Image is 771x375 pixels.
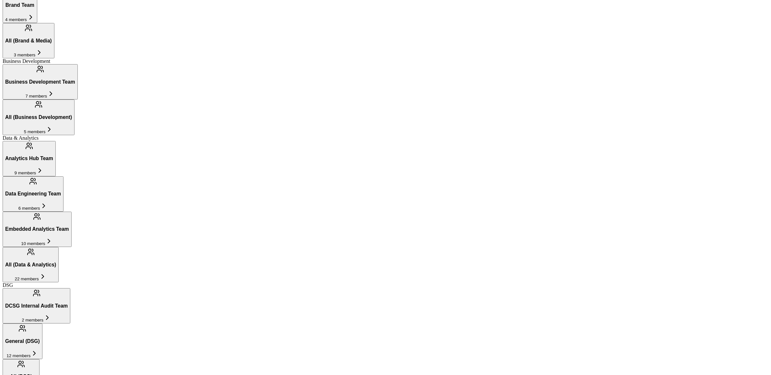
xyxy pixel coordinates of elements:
button: Data Engineering Team6 members [3,176,63,212]
span: Data & Analytics [3,135,39,141]
span: 22 members [15,276,39,281]
button: All (Business Development)5 members [3,100,75,135]
button: All (Data & Analytics)22 members [3,247,59,282]
span: 10 members [21,241,45,246]
h3: Embedded Analytics Team [5,226,69,232]
h3: Brand Team [5,2,35,8]
span: DSG [3,282,13,288]
span: 9 members [15,170,36,175]
span: 4 members [5,17,27,22]
span: Business Development [3,58,50,64]
h3: Business Development Team [5,79,75,85]
h3: DCSG Internal Audit Team [5,303,68,309]
button: DCSG Internal Audit Team2 members [3,288,70,323]
span: 3 members [14,53,36,57]
button: Embedded Analytics Team10 members [3,212,72,247]
h3: Data Engineering Team [5,191,61,197]
button: General (DSG)12 members [3,323,42,359]
button: Business Development Team7 members [3,64,78,100]
h3: General (DSG) [5,338,40,344]
h3: All (Data & Analytics) [5,262,56,268]
h3: All (Business Development) [5,114,72,120]
span: 6 members [18,206,40,211]
span: 2 members [22,318,43,322]
h3: Analytics Hub Team [5,156,53,161]
span: 12 members [6,353,30,358]
span: 7 members [25,94,47,99]
h3: All (Brand & Media) [5,38,52,44]
span: 5 members [24,129,46,134]
button: Analytics Hub Team9 members [3,141,56,176]
button: All (Brand & Media)3 members [3,23,54,58]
